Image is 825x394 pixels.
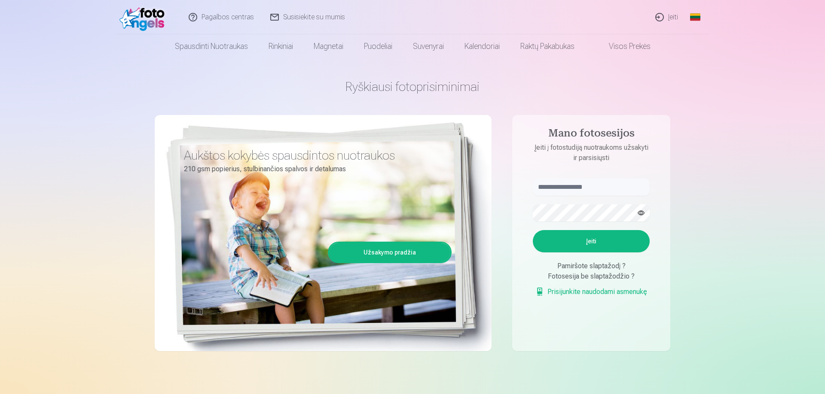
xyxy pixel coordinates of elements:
[533,230,650,252] button: Įeiti
[524,142,658,163] p: Įeiti į fotostudiją nuotraukoms užsakyti ir parsisiųsti
[533,271,650,282] div: Fotosesija be slaptažodžio ?
[510,34,585,58] a: Raktų pakabukas
[119,3,169,31] img: /fa2
[524,127,658,142] h4: Mano fotosesijos
[329,243,450,262] a: Užsakymo pradžia
[165,34,258,58] a: Spausdinti nuotraukas
[258,34,303,58] a: Rinkiniai
[585,34,661,58] a: Visos prekės
[533,261,650,271] div: Pamiršote slaptažodį ?
[184,163,445,175] p: 210 gsm popierius, stulbinančios spalvos ir detalumas
[403,34,454,58] a: Suvenyrai
[535,287,647,297] a: Prisijunkite naudodami asmenukę
[354,34,403,58] a: Puodeliai
[454,34,510,58] a: Kalendoriai
[184,148,445,163] h3: Aukštos kokybės spausdintos nuotraukos
[303,34,354,58] a: Magnetai
[155,79,670,94] h1: Ryškiausi fotoprisiminimai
